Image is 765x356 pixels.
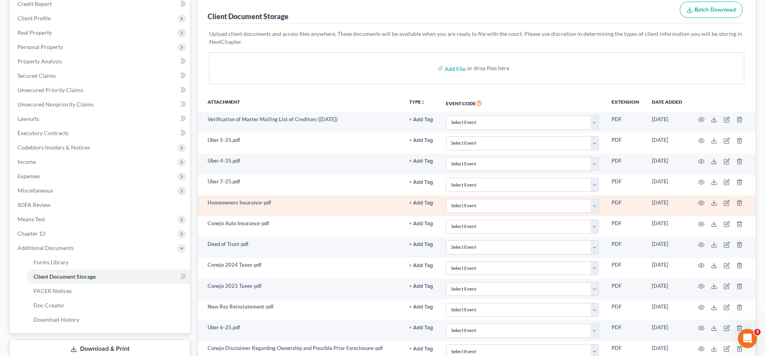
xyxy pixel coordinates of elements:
[409,159,433,164] button: + Add Tag
[208,12,288,21] div: Client Document Storage
[18,101,94,108] span: Unsecured Nonpriority Claims
[18,144,90,151] span: Codebtors Insiders & Notices
[18,173,40,179] span: Expenses
[409,201,433,206] button: + Add Tag
[198,133,403,153] td: Uber 5-25.pdf
[18,43,63,50] span: Personal Property
[33,273,96,280] span: Client Document Storage
[18,87,83,93] span: Unsecured Priority Claims
[33,302,65,309] span: Doc Creator
[645,94,688,112] th: Date added
[27,284,190,298] a: PACER Notices
[409,305,433,310] button: + Add Tag
[11,54,190,69] a: Property Analysis
[421,100,426,105] i: unfold_more
[409,136,433,144] a: + Add Tag
[754,329,761,335] span: 3
[209,30,744,46] p: Upload client documents and access files anywhere. These documents will be available when you are...
[18,115,39,122] span: Lawsuits
[409,284,433,289] button: + Add Tag
[645,175,688,195] td: [DATE]
[409,303,433,311] a: + Add Tag
[409,199,433,207] a: + Add Tag
[605,112,645,133] td: PDF
[409,261,433,269] a: + Add Tag
[27,313,190,327] a: Download History
[18,201,51,208] span: SOFA Review
[198,299,403,320] td: New Rez Reinstatement-pdf
[409,157,433,165] a: + Add Tag
[18,158,36,165] span: Income
[27,298,190,313] a: Doc Creator
[18,130,69,136] span: Executory Contracts
[11,112,190,126] a: Lawsuits
[409,138,433,143] button: + Add Tag
[409,100,426,105] button: TYPEunfold_more
[18,216,45,222] span: Means Test
[645,195,688,216] td: [DATE]
[409,240,433,248] a: + Add Tag
[198,279,403,299] td: Conejo 2023 Taxes-pdf
[694,6,736,13] span: Batch Download
[645,299,688,320] td: [DATE]
[605,216,645,237] td: PDF
[605,94,645,112] th: Extension
[645,133,688,153] td: [DATE]
[605,133,645,153] td: PDF
[409,263,433,268] button: + Add Tag
[11,83,190,97] a: Unsecured Priority Claims
[605,175,645,195] td: PDF
[33,316,79,323] span: Download History
[605,237,645,258] td: PDF
[198,112,403,133] td: Verification of Master Mailing List of Creditors ([DATE])
[645,320,688,341] td: [DATE]
[605,154,645,175] td: PDF
[409,344,433,352] a: + Add Tag
[605,195,645,216] td: PDF
[198,175,403,195] td: Uber 7-25.pdf
[27,269,190,284] a: Client Document Storage
[605,299,645,320] td: PDF
[605,258,645,279] td: PDF
[409,221,433,226] button: + Add Tag
[409,178,433,185] a: + Add Tag
[18,29,52,36] span: Real Property
[198,94,403,112] th: Attachment
[11,126,190,140] a: Executory Contracts
[645,216,688,237] td: [DATE]
[11,198,190,212] a: SOFA Review
[409,242,433,247] button: + Add Tag
[605,320,645,341] td: PDF
[680,2,743,18] button: Batch Download
[11,69,190,83] a: Secured Claims
[409,282,433,290] a: + Add Tag
[738,329,757,348] iframe: Intercom live chat
[198,154,403,175] td: Uber 4-25.pdf
[409,324,433,331] a: + Add Tag
[27,255,190,269] a: Forms Library
[18,15,51,22] span: Client Profile
[33,259,69,266] span: Forms Library
[409,117,433,122] button: + Add Tag
[605,279,645,299] td: PDF
[18,230,45,237] span: Chapter 13
[11,97,190,112] a: Unsecured Nonpriority Claims
[409,220,433,227] a: + Add Tag
[18,58,62,65] span: Property Analysis
[198,195,403,216] td: Homeowners Insurance-pdf
[645,258,688,279] td: [DATE]
[18,72,56,79] span: Secured Claims
[645,279,688,299] td: [DATE]
[409,346,433,352] button: + Add Tag
[645,154,688,175] td: [DATE]
[409,116,433,123] a: + Add Tag
[198,216,403,237] td: Conejo Auto Insurance-pdf
[18,244,74,251] span: Additional Documents
[409,180,433,185] button: + Add Tag
[198,320,403,341] td: Uber 6-25.pdf
[409,325,433,330] button: + Add Tag
[439,94,605,112] th: Event Code
[645,112,688,133] td: [DATE]
[18,0,52,7] span: Credit Report
[18,187,53,194] span: Miscellaneous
